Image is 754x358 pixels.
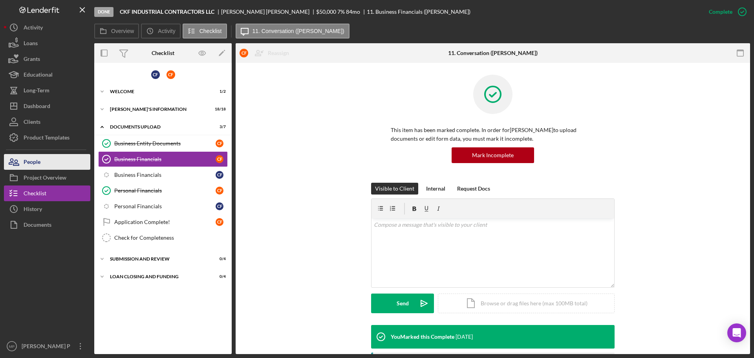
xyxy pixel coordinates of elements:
div: Application Complete! [114,219,216,225]
div: C F [240,49,248,57]
button: Activity [4,20,90,35]
div: C F [216,155,223,163]
div: Documents [24,217,51,235]
button: 11. Conversation ([PERSON_NAME]) [236,24,350,39]
div: C F [216,140,223,147]
div: C F [216,171,223,179]
button: Product Templates [4,130,90,145]
div: Send [397,294,409,313]
button: Mark Incomplete [452,147,534,163]
text: MP [9,344,15,349]
div: C F [167,70,175,79]
button: Project Overview [4,170,90,185]
button: Checklist [4,185,90,201]
div: SUBMISSION AND REVIEW [110,257,206,261]
div: Activity [24,20,43,37]
div: People [24,154,40,172]
div: Checklist [152,50,174,56]
div: 0 / 4 [212,257,226,261]
a: Business FinancialsCF [98,167,228,183]
button: People [4,154,90,170]
div: 1 / 2 [212,89,226,94]
button: Dashboard [4,98,90,114]
div: Personal Financials [114,203,216,209]
div: Request Docs [457,183,490,195]
div: Visible to Client [375,183,414,195]
div: Check for Completeness [114,235,227,241]
div: History [24,201,42,219]
div: Project Overview [24,170,66,187]
time: 2025-09-23 21:25 [456,334,473,340]
div: Reassign [268,45,289,61]
div: C F [216,187,223,195]
div: Loans [24,35,38,53]
label: Activity [158,28,175,34]
div: You Marked this Complete [391,334,454,340]
div: 3 / 7 [212,125,226,129]
a: Business Entity DocumentsCF [98,136,228,151]
button: History [4,201,90,217]
a: Check for Completeness [98,230,228,246]
div: Dashboard [24,98,50,116]
div: Checklist [24,185,46,203]
button: Request Docs [453,183,494,195]
button: Overview [94,24,139,39]
a: Personal FinancialsCF [98,198,228,214]
button: Activity [141,24,180,39]
div: Business Entity Documents [114,140,216,147]
p: This item has been marked complete. In order for [PERSON_NAME] to upload documents or edit form d... [391,126,595,143]
a: Personal FinancialsCF [98,183,228,198]
div: Product Templates [24,130,70,147]
label: Overview [111,28,134,34]
a: Long-Term [4,83,90,98]
div: Educational [24,67,53,84]
div: [PERSON_NAME] P [20,338,71,356]
div: Clients [24,114,40,132]
div: 11. Conversation ([PERSON_NAME]) [448,50,538,56]
button: Checklist [183,24,227,39]
div: Mark Incomplete [472,147,514,163]
div: 11. Business Financials ([PERSON_NAME]) [367,9,470,15]
div: Business Financials [114,156,216,162]
button: Internal [422,183,449,195]
div: [PERSON_NAME] [PERSON_NAME] [221,9,316,15]
div: Grants [24,51,40,69]
div: WELCOME [110,89,206,94]
div: Business Financials [114,172,216,178]
a: Business FinancialsCF [98,151,228,167]
div: LOAN CLOSING AND FUNDING [110,274,206,279]
button: Educational [4,67,90,83]
a: Grants [4,51,90,67]
div: Long-Term [24,83,49,100]
div: Open Intercom Messenger [727,323,746,342]
div: 18 / 18 [212,107,226,112]
div: Done [94,7,113,17]
button: Visible to Client [371,183,418,195]
div: Internal [426,183,445,195]
button: Send [371,294,434,313]
div: Complete [709,4,732,20]
div: 0 / 4 [212,274,226,279]
button: Documents [4,217,90,233]
b: CKF INDUSTRIAL CONTRACTORS LLC [120,9,214,15]
label: 11. Conversation ([PERSON_NAME]) [253,28,344,34]
div: C F [151,70,160,79]
div: DOCUMENTS UPLOAD [110,125,206,129]
div: 84 mo [346,9,360,15]
button: MP[PERSON_NAME] P [4,338,90,354]
div: $50,000 [316,9,336,15]
div: [PERSON_NAME]'S INFORMATION [110,107,206,112]
button: Clients [4,114,90,130]
a: Application Complete!CF [98,214,228,230]
button: CFReassign [236,45,297,61]
a: Loans [4,35,90,51]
